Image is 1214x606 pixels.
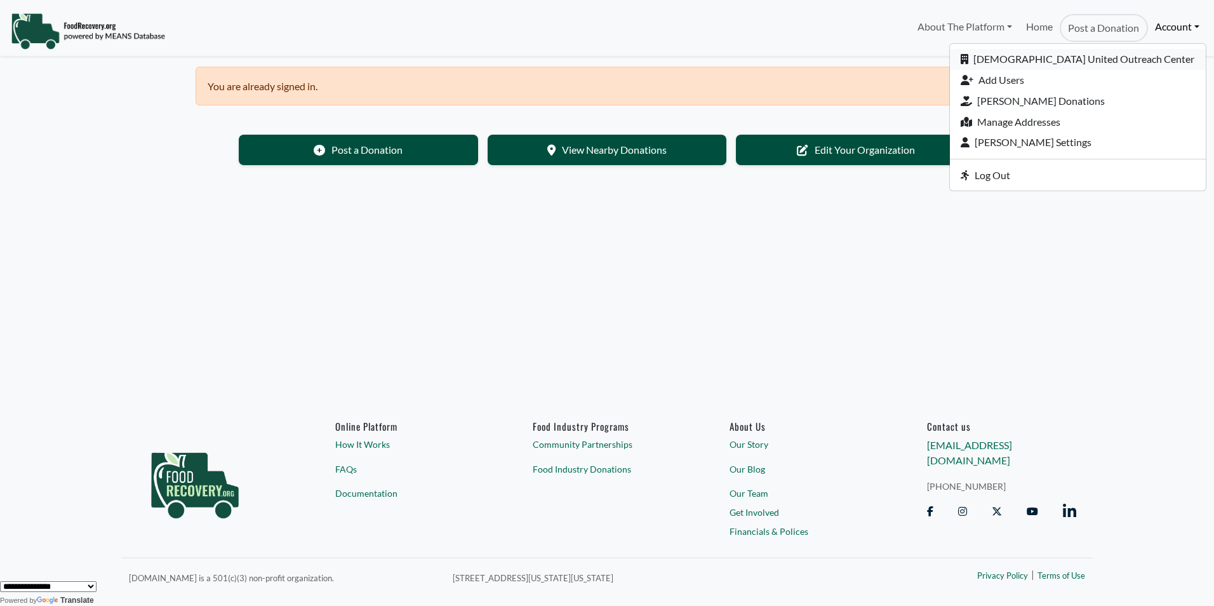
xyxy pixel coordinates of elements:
a: Manage Addresses [950,111,1206,132]
a: View Nearby Donations [488,135,727,165]
p: [STREET_ADDRESS][US_STATE][US_STATE] [453,570,842,585]
a: Home [1019,14,1060,42]
a: Food Industry Donations [533,462,682,475]
img: Google Translate [37,596,60,605]
h6: Food Industry Programs [533,421,682,432]
a: [DEMOGRAPHIC_DATA] United Outreach Center [950,49,1206,70]
a: About The Platform [910,14,1018,39]
a: [PERSON_NAME] Donations [950,90,1206,111]
a: FAQs [335,462,484,475]
a: Log Out [950,165,1206,185]
a: Edit Your Organization [736,135,975,165]
a: [PHONE_NUMBER] [927,479,1076,492]
span: | [1031,567,1034,582]
h6: Contact us [927,421,1076,432]
h6: Online Platform [335,421,484,432]
a: Privacy Policy [977,570,1028,582]
img: NavigationLogo_FoodRecovery-91c16205cd0af1ed486a0f1a7774a6544ea792ac00100771e7dd3ec7c0e58e41.png [11,12,165,50]
a: Our Blog [730,462,879,475]
a: Translate [37,596,94,605]
a: How It Works [335,438,484,451]
a: Get Involved [730,506,879,519]
a: Community Partnerships [533,438,682,451]
a: Our Team [730,487,879,500]
a: Post a Donation [239,135,478,165]
a: Post a Donation [1060,14,1147,42]
a: About Us [730,421,879,432]
a: Account [1148,14,1206,39]
a: Financials & Polices [730,524,879,537]
div: You are already signed in. [196,67,1018,105]
img: food_recovery_green_logo-76242d7a27de7ed26b67be613a865d9c9037ba317089b267e0515145e5e51427.png [138,421,252,541]
a: [EMAIL_ADDRESS][DOMAIN_NAME] [927,439,1012,466]
a: Documentation [335,487,484,500]
a: [PERSON_NAME] Settings [950,132,1206,153]
a: Terms of Use [1037,570,1085,582]
a: Our Story [730,438,879,451]
a: Add Users [950,70,1206,91]
p: [DOMAIN_NAME] is a 501(c)(3) non-profit organization. [129,570,437,585]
